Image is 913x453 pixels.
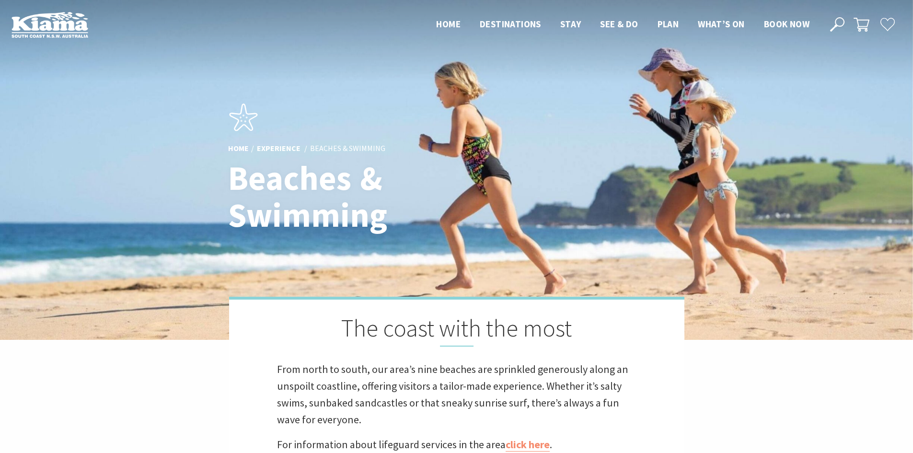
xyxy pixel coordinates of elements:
span: Plan [658,18,679,30]
span: Destinations [480,18,541,30]
a: Experience [257,143,300,154]
nav: Main Menu [427,17,819,33]
a: click here [506,438,550,452]
span: See & Do [600,18,638,30]
h1: Beaches & Swimming [228,160,499,233]
h2: The coast with the most [277,314,636,347]
span: Stay [560,18,581,30]
span: Home [436,18,461,30]
span: Book now [764,18,809,30]
img: Kiama Logo [12,12,88,38]
span: What’s On [698,18,745,30]
a: Home [228,143,249,154]
p: For information about lifeguard services in the area . [277,436,636,453]
p: From north to south, our area’s nine beaches are sprinkled generously along an unspoilt coastline... [277,361,636,429]
li: Beaches & Swimming [310,142,385,155]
